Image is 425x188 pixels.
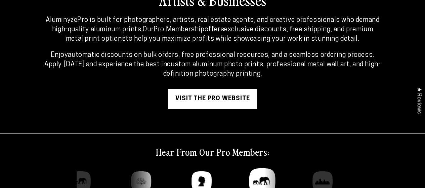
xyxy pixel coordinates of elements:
[43,15,382,44] p: Our offers to help you maximize profits while showcasing your work in stunning detail.
[68,52,373,59] strong: automatic discounts on bulk orders, free professional resources, and a seamless ordering process
[46,17,379,33] strong: AluminyzePro is built for photographers, artists, real estate agents, and creative professionals ...
[43,50,382,79] p: Enjoy . Apply [DATE] and experience the best in
[156,146,269,158] h2: Hear From Our Pro Members:
[163,61,381,77] strong: custom aluminum photo prints, professional metal wall art, and high-definition photography printing.
[412,82,425,119] div: Click to open Judge.me floating reviews tab
[154,26,204,33] strong: Pro Membership
[168,89,257,109] a: visit the pro website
